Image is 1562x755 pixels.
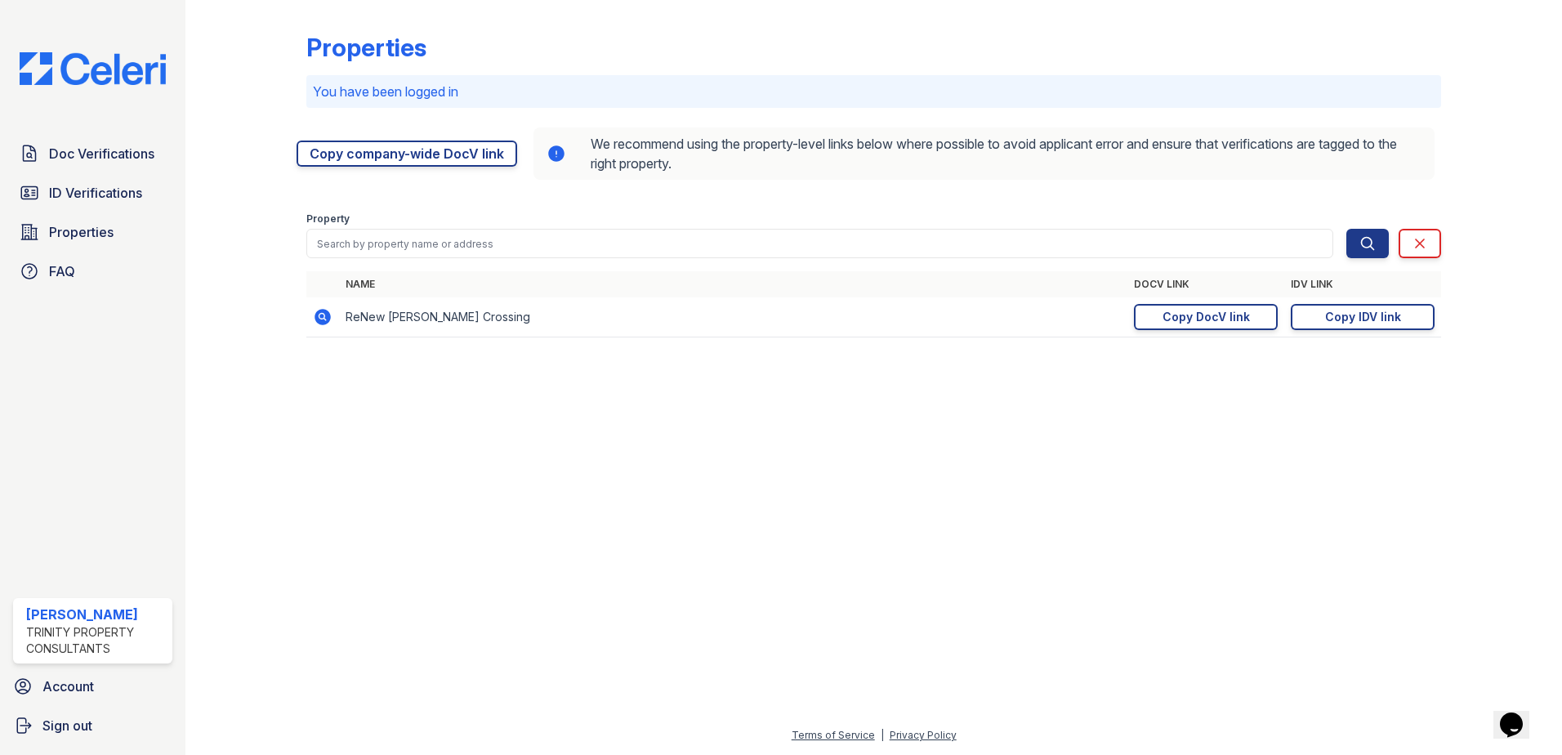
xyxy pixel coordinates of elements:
[1493,690,1546,739] iframe: chat widget
[13,216,172,248] a: Properties
[306,229,1333,258] input: Search by property name or address
[7,709,179,742] a: Sign out
[49,222,114,242] span: Properties
[13,137,172,170] a: Doc Verifications
[7,52,179,85] img: CE_Logo_Blue-a8612792a0a2168367f1c8372b55b34899dd931a85d93a1a3d3e32e68fde9ad4.png
[7,670,179,703] a: Account
[881,729,884,741] div: |
[1134,304,1278,330] a: Copy DocV link
[1163,309,1250,325] div: Copy DocV link
[306,212,350,226] label: Property
[49,183,142,203] span: ID Verifications
[42,716,92,735] span: Sign out
[1325,309,1401,325] div: Copy IDV link
[49,144,154,163] span: Doc Verifications
[339,297,1127,337] td: ReNew [PERSON_NAME] Crossing
[339,271,1127,297] th: Name
[42,677,94,696] span: Account
[306,33,426,62] div: Properties
[1127,271,1284,297] th: DocV Link
[26,605,166,624] div: [PERSON_NAME]
[26,624,166,657] div: Trinity Property Consultants
[13,255,172,288] a: FAQ
[533,127,1435,180] div: We recommend using the property-level links below where possible to avoid applicant error and ens...
[313,82,1435,101] p: You have been logged in
[1291,304,1435,330] a: Copy IDV link
[1284,271,1441,297] th: IDV Link
[297,141,517,167] a: Copy company-wide DocV link
[792,729,875,741] a: Terms of Service
[890,729,957,741] a: Privacy Policy
[13,176,172,209] a: ID Verifications
[49,261,75,281] span: FAQ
